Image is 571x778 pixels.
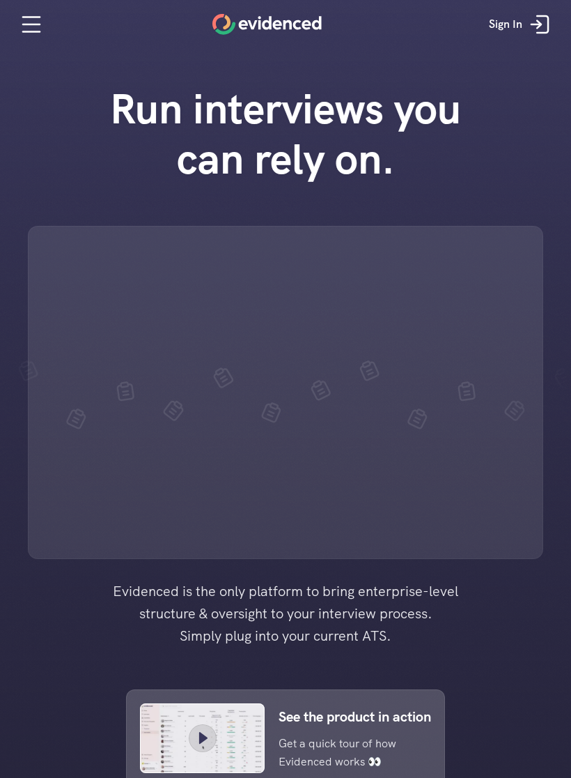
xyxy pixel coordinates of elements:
h4: Evidenced is the only platform to bring enterprise-level structure & oversight to your interview ... [91,580,480,647]
a: Sign In [478,3,564,45]
p: See the product in action [279,705,431,728]
h1: Run interviews you can rely on. [87,84,484,184]
a: Home [212,14,322,35]
p: Get a quick tour of how Evidenced works 👀 [279,735,410,770]
p: Sign In [489,15,522,33]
